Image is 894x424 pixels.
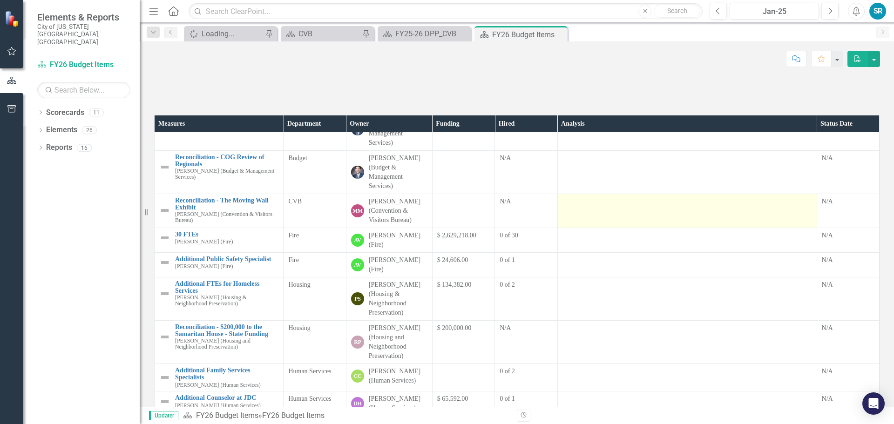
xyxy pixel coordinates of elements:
button: SR [869,3,886,20]
div: Jan-25 [733,6,816,17]
small: City of [US_STATE][GEOGRAPHIC_DATA], [GEOGRAPHIC_DATA] [37,23,130,46]
span: Search [667,7,687,14]
div: CC [351,370,364,383]
a: FY25-26 DPP_CVB [380,28,468,40]
div: [PERSON_NAME] (Housing & Neighborhood Preservation) [369,280,427,317]
div: [PERSON_NAME] (Budget & Management Services) [369,154,427,191]
img: Kevin Chatellier [351,166,364,179]
td: Double-Click to Edit [557,364,817,391]
a: FY26 Budget Items [196,411,258,420]
img: Not Defined [159,205,170,216]
div: [PERSON_NAME] (Human Services) [369,367,427,385]
div: N/A [822,367,874,376]
span: Housing [288,281,310,288]
a: Reconciliation - $200,000 to the Samaritan House - State Funding [175,323,278,338]
button: Search [654,5,700,18]
span: N/A [500,198,511,205]
div: 16 [77,144,92,152]
a: Elements [46,125,77,135]
span: Elements & Reports [37,12,130,23]
div: [PERSON_NAME] (Fire) [369,231,427,249]
td: Double-Click to Edit [817,277,879,321]
span: $ 2,629,218.00 [437,232,476,239]
button: Jan-25 [730,3,819,20]
small: [PERSON_NAME] (Fire) [175,239,233,245]
td: Double-Click to Edit [557,228,817,253]
small: [PERSON_NAME] (Budget & Management Services) [175,168,278,180]
small: [PERSON_NAME] (Human Services) [175,382,261,388]
small: [PERSON_NAME] (Housing & Neighborhood Preservation) [175,295,278,307]
span: $ 65,592.00 [437,395,468,402]
td: Double-Click to Edit [557,194,817,228]
small: [PERSON_NAME] (Fire) [175,263,233,269]
td: Double-Click to Edit [557,277,817,321]
span: Housing [288,324,310,331]
span: $ 134,382.00 [437,281,472,288]
span: $ 24,606.00 [437,256,468,263]
div: » [183,411,510,421]
div: N/A [822,231,874,240]
a: Additional Family Services Specialists [175,367,278,381]
span: 0 of 2 [500,368,515,375]
img: Not Defined [159,331,170,343]
td: Double-Click to Edit Right Click for Context Menu [155,321,284,364]
small: [PERSON_NAME] (Convention & Visitors Bureau) [175,211,278,223]
img: Not Defined [159,396,170,407]
input: Search Below... [37,82,130,98]
td: Double-Click to Edit [557,321,817,364]
img: Not Defined [159,288,170,299]
td: Double-Click to Edit [557,391,817,416]
a: Additional Public Safety Specialist [175,256,278,262]
div: FY26 Budget Items [262,411,325,420]
span: 0 of 30 [500,232,518,239]
td: Double-Click to Edit Right Click for Context Menu [155,194,284,228]
div: 11 [89,108,104,116]
a: Reconciliation - COG Review of Regionals [175,154,278,168]
td: Double-Click to Edit [817,194,879,228]
td: Double-Click to Edit Right Click for Context Menu [155,253,284,277]
div: [PERSON_NAME] (Convention & Visitors Bureau) [369,197,427,225]
div: AV [351,258,364,271]
a: Scorecards [46,108,84,118]
small: [PERSON_NAME] (Housing and Neighborhood Preservation) [175,338,278,350]
img: ClearPoint Strategy [5,11,21,27]
td: Double-Click to Edit [817,253,879,277]
td: Double-Click to Edit [557,253,817,277]
a: Loading... [186,28,263,40]
div: N/A [822,280,874,289]
span: 0 of 1 [500,256,515,263]
a: FY26 Budget Items [37,60,130,70]
span: Human Services [288,395,331,402]
span: N/A [500,155,511,162]
td: Double-Click to Edit [557,151,817,194]
span: 0 of 1 [500,395,515,402]
span: Human Services [288,368,331,375]
div: 26 [82,126,97,134]
small: [PERSON_NAME] (Human Services) [175,403,261,409]
span: Fire [288,232,299,239]
span: Fire [288,256,299,263]
img: Not Defined [159,257,170,268]
span: Updater [149,411,178,420]
div: DH [351,397,364,410]
div: MM [351,204,364,217]
div: [PERSON_NAME] (Human Services) [369,394,427,413]
td: Double-Click to Edit [817,364,879,391]
a: Additional Counselor at JDC [175,394,278,401]
td: Double-Click to Edit Right Click for Context Menu [155,277,284,321]
td: Double-Click to Edit Right Click for Context Menu [155,364,284,391]
div: [PERSON_NAME] (Housing and Neighborhood Preservation) [369,323,427,361]
div: N/A [822,154,874,163]
div: [PERSON_NAME] (Fire) [369,256,427,274]
td: Double-Click to Edit Right Click for Context Menu [155,151,284,194]
div: N/A [822,256,874,265]
td: Double-Click to Edit Right Click for Context Menu [155,228,284,253]
td: Double-Click to Edit [817,151,879,194]
div: N/A [822,323,874,333]
img: Not Defined [159,162,170,173]
a: Additional FTEs for Homeless Services [175,280,278,295]
td: Double-Click to Edit Right Click for Context Menu [155,391,284,416]
div: N/A [822,197,874,206]
a: Reports [46,142,72,153]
